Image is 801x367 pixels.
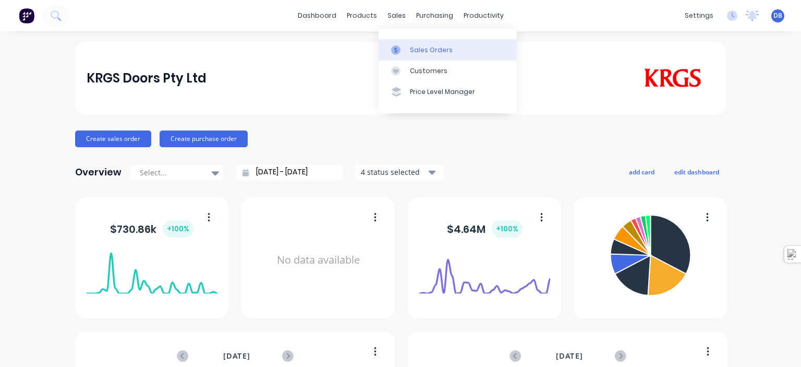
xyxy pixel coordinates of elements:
[160,131,248,147] button: Create purchase order
[410,87,475,97] div: Price Level Manager
[458,8,509,23] div: productivity
[253,211,384,310] div: No data available
[641,68,703,88] img: KRGS Doors Pty Ltd
[410,45,453,55] div: Sales Orders
[163,220,193,238] div: + 100 %
[342,8,382,23] div: products
[293,8,342,23] a: dashboard
[679,8,719,23] div: settings
[379,81,517,102] a: Price Level Manager
[19,8,34,23] img: Factory
[75,131,151,147] button: Create sales order
[110,220,193,238] div: $ 730.86k
[379,61,517,81] a: Customers
[355,164,444,180] button: 4 status selected
[667,165,726,179] button: edit dashboard
[361,167,427,177] div: 4 status selected
[87,68,207,89] div: KRGS Doors Pty Ltd
[773,11,782,20] span: DB
[411,8,458,23] div: purchasing
[556,350,583,362] span: [DATE]
[223,350,250,362] span: [DATE]
[410,66,447,76] div: Customers
[75,162,122,183] div: Overview
[492,220,523,238] div: + 100 %
[622,165,661,179] button: add card
[379,39,517,60] a: Sales Orders
[447,220,523,238] div: $ 4.64M
[382,8,411,23] div: sales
